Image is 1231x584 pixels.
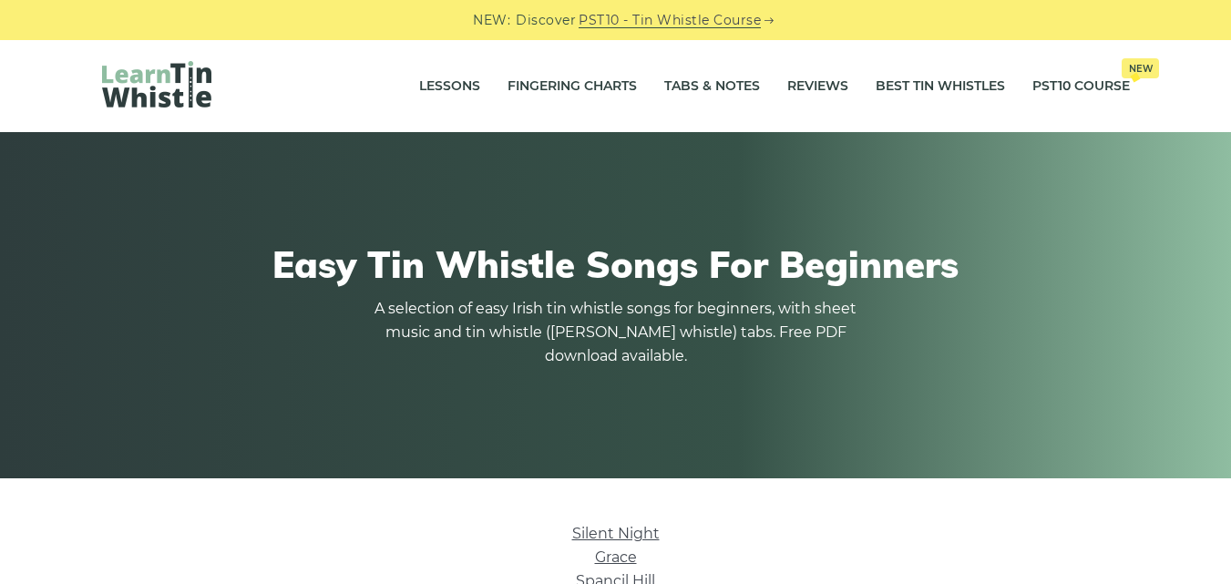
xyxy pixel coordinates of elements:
[419,64,480,109] a: Lessons
[508,64,637,109] a: Fingering Charts
[1032,64,1130,109] a: PST10 CourseNew
[876,64,1005,109] a: Best Tin Whistles
[595,548,637,566] a: Grace
[787,64,848,109] a: Reviews
[664,64,760,109] a: Tabs & Notes
[572,525,660,542] a: Silent Night
[1122,58,1159,78] span: New
[102,61,211,108] img: LearnTinWhistle.com
[370,297,862,368] p: A selection of easy Irish tin whistle songs for beginners, with sheet music and tin whistle ([PER...
[102,242,1130,286] h1: Easy Tin Whistle Songs For Beginners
